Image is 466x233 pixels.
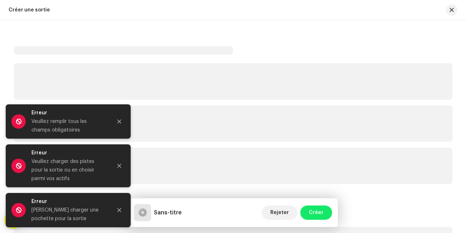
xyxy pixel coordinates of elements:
div: [PERSON_NAME] charger une pochette pour la sortie [31,206,106,223]
span: Rejeter [270,205,289,220]
button: Close [112,203,126,217]
button: Close [112,159,126,173]
span: Créer [309,205,324,220]
button: Créer [300,205,332,220]
div: Erreur [31,149,106,157]
div: Open Intercom Messenger [4,212,21,229]
h5: Sans-titre [154,208,182,217]
div: Veuillez remplir tous les champs obligatoires [31,117,106,134]
div: Erreur [31,109,106,117]
button: Close [112,114,126,129]
div: Erreur [31,197,106,206]
button: Rejeter [262,205,297,220]
div: Veuillez charger des pistes pour la sortie ou en choisir parmi vos actifs [31,157,106,183]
